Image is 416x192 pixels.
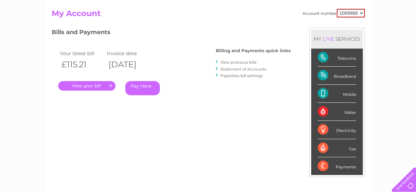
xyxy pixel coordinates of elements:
a: Water [300,28,313,33]
div: Payments [318,157,356,175]
a: Pay Here [125,81,160,95]
div: Gas [318,139,356,157]
a: 0333 014 3131 [292,3,337,11]
th: [DATE] [105,58,153,71]
img: logo.png [14,17,48,37]
div: LIVE [322,36,335,42]
td: Your latest bill [58,49,106,58]
a: Log out [394,28,410,33]
td: Invoice date [105,49,153,58]
div: Electricity [318,121,356,139]
a: Contact [372,28,388,33]
div: Mobile [318,85,356,103]
a: Paperless bill settings [220,73,263,78]
div: Telecoms [318,49,356,67]
h3: Bills and Payments [52,28,291,39]
a: Energy [317,28,331,33]
div: MY SERVICES [311,30,363,48]
a: View previous bills [220,60,257,65]
div: Water [318,103,356,121]
a: Blog [359,28,368,33]
th: £115.21 [58,58,106,71]
div: Broadband [318,67,356,85]
a: Statement of Accounts [220,67,266,72]
a: Telecoms [335,28,355,33]
a: . [58,81,115,91]
h2: My Account [52,9,365,21]
div: Clear Business is a trading name of Verastar Limited (registered in [GEOGRAPHIC_DATA] No. 3667643... [53,4,364,32]
h4: Billing and Payments quick links [216,48,291,53]
div: Account number [303,9,365,17]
